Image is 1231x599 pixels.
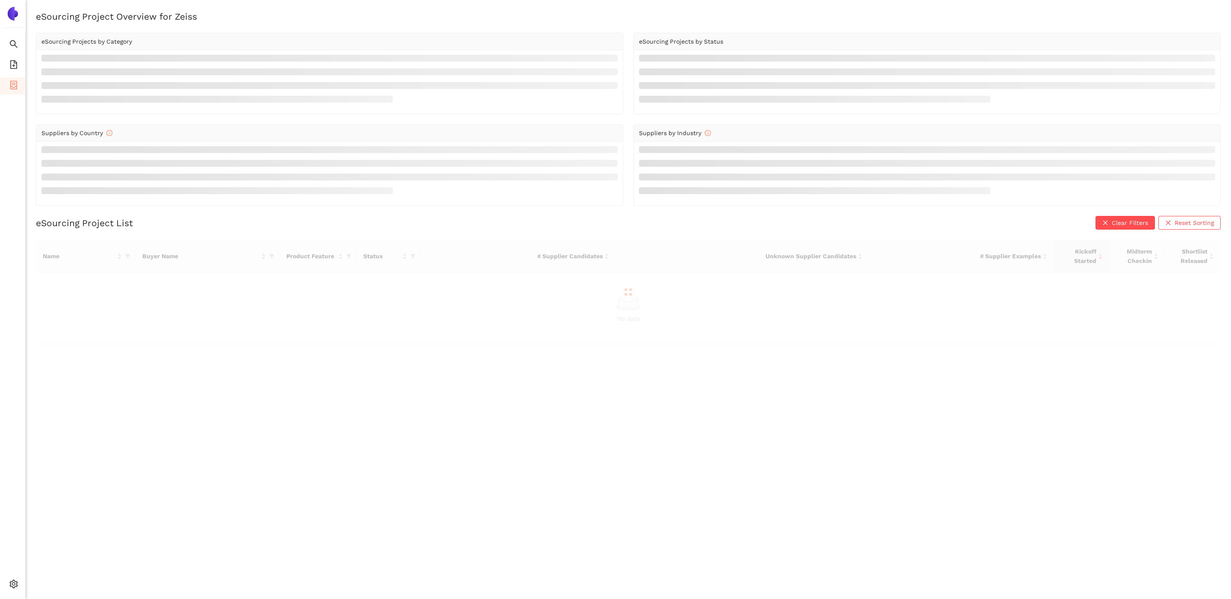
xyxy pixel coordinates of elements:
span: info-circle [705,130,711,136]
img: Logo [6,7,20,21]
span: container [9,78,18,95]
span: close [1102,220,1108,227]
span: Clear Filters [1112,218,1148,227]
button: closeReset Sorting [1158,216,1221,230]
span: Reset Sorting [1175,218,1214,227]
span: info-circle [106,130,112,136]
h2: eSourcing Project List [36,217,133,229]
span: setting [9,577,18,594]
span: search [9,37,18,54]
span: eSourcing Projects by Status [639,38,723,45]
span: Suppliers by Country [41,130,112,136]
span: eSourcing Projects by Category [41,38,132,45]
span: close [1165,220,1171,227]
h2: eSourcing Project Overview for Zeiss [36,10,1221,23]
span: Suppliers by Industry [639,130,711,136]
button: closeClear Filters [1096,216,1155,230]
span: file-add [9,57,18,74]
